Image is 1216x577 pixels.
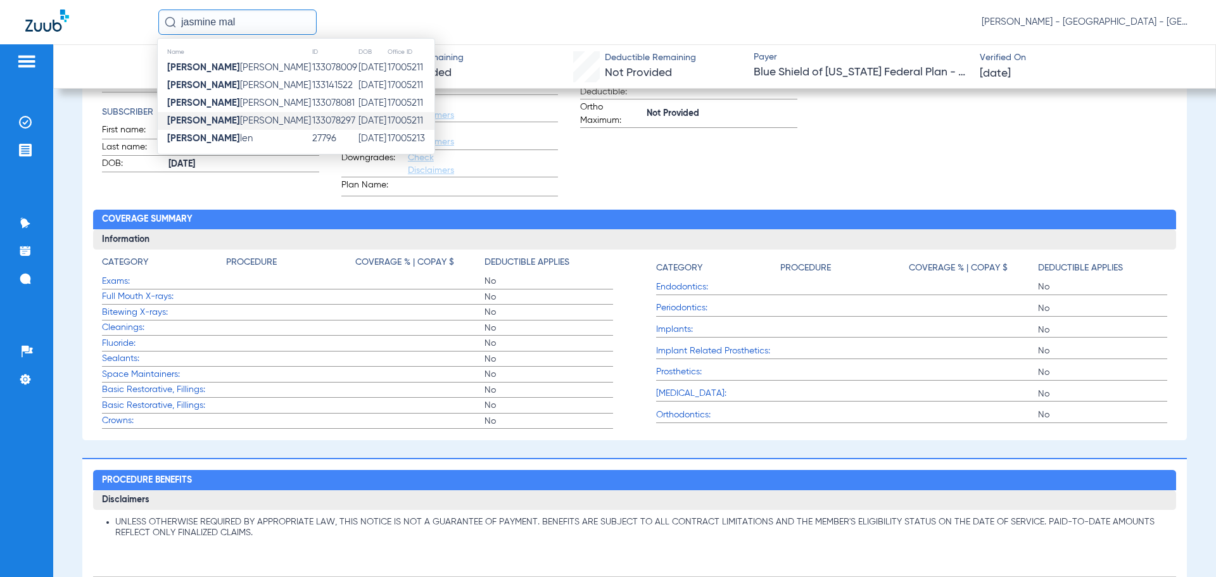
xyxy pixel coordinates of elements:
[656,365,780,379] span: Prosthetics:
[656,323,780,336] span: Implants:
[167,116,240,125] strong: [PERSON_NAME]
[312,45,358,59] th: ID
[387,112,434,130] td: 17005211
[167,80,311,90] span: [PERSON_NAME]
[102,256,148,269] h4: Category
[484,322,614,334] span: No
[102,321,226,334] span: Cleanings:
[656,256,780,279] app-breakdown-title: Category
[102,106,319,119] h4: Subscriber
[341,151,403,177] span: Downgrades:
[158,45,312,59] th: Name
[387,59,434,77] td: 17005211
[780,256,909,279] app-breakdown-title: Procedure
[93,229,1175,250] h3: Information
[484,291,614,303] span: No
[341,179,403,196] span: Plan Name:
[656,262,702,275] h4: Category
[102,306,226,319] span: Bitewing X-rays:
[387,130,434,148] td: 17005213
[484,368,614,381] span: No
[484,256,569,269] h4: Deductible Applies
[909,256,1038,279] app-breakdown-title: Coverage % | Copay $
[980,51,1195,65] span: Verified On
[355,256,454,269] h4: Coverage % | Copay $
[167,63,240,72] strong: [PERSON_NAME]
[780,262,831,275] h4: Procedure
[1038,256,1167,279] app-breakdown-title: Deductible Applies
[980,66,1011,82] span: [DATE]
[312,59,358,77] td: 133078009
[312,94,358,112] td: 133078081
[312,77,358,94] td: 133141522
[168,158,319,171] span: [DATE]
[754,65,969,80] span: Blue Shield of [US_STATE] Federal Plan - API
[16,54,37,69] img: hamburger-icon
[1038,262,1123,275] h4: Deductible Applies
[102,290,226,303] span: Full Mouth X-rays:
[484,384,614,396] span: No
[1038,302,1167,315] span: No
[484,399,614,412] span: No
[102,337,226,350] span: Fluoride:
[358,94,387,112] td: [DATE]
[167,134,240,143] strong: [PERSON_NAME]
[102,124,164,139] span: First name:
[387,94,434,112] td: 17005211
[226,256,355,274] app-breakdown-title: Procedure
[102,399,226,412] span: Basic Restorative, Fillings:
[1038,324,1167,336] span: No
[358,112,387,130] td: [DATE]
[909,262,1008,275] h4: Coverage % | Copay $
[484,275,614,288] span: No
[1038,388,1167,400] span: No
[754,51,969,64] span: Payer
[93,210,1175,230] h2: Coverage Summary
[1038,345,1167,357] span: No
[484,256,614,274] app-breakdown-title: Deductible Applies
[484,353,614,365] span: No
[484,415,614,428] span: No
[656,301,780,315] span: Periodontics:
[358,59,387,77] td: [DATE]
[102,414,226,428] span: Crowns:
[102,275,226,288] span: Exams:
[1038,366,1167,379] span: No
[167,80,240,90] strong: [PERSON_NAME]
[167,134,253,143] span: len
[656,345,780,358] span: Implant Related Prosthetics:
[93,490,1175,510] h3: Disclaimers
[102,141,164,156] span: Last name:
[580,101,642,127] span: Ortho Maximum:
[484,337,614,350] span: No
[358,45,387,59] th: DOB
[167,98,311,108] span: [PERSON_NAME]
[1038,409,1167,421] span: No
[982,16,1191,29] span: [PERSON_NAME] - [GEOGRAPHIC_DATA] - [GEOGRAPHIC_DATA] | The Super Dentists
[358,77,387,94] td: [DATE]
[102,352,226,365] span: Sealants:
[1038,281,1167,293] span: No
[656,387,780,400] span: [MEDICAL_DATA]:
[312,130,358,148] td: 27796
[25,10,69,32] img: Zuub Logo
[167,116,311,125] span: [PERSON_NAME]
[358,130,387,148] td: [DATE]
[387,45,434,59] th: Office ID
[387,77,434,94] td: 17005211
[1153,516,1216,577] iframe: Chat Widget
[102,368,226,381] span: Space Maintainers:
[102,256,226,274] app-breakdown-title: Category
[484,306,614,319] span: No
[165,16,176,28] img: Search Icon
[167,63,311,72] span: [PERSON_NAME]
[312,112,358,130] td: 133078297
[656,281,780,294] span: Endodontics:
[102,383,226,396] span: Basic Restorative, Fillings:
[158,10,317,35] input: Search for patients
[605,51,696,65] span: Deductible Remaining
[605,67,672,79] span: Not Provided
[102,157,164,172] span: DOB:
